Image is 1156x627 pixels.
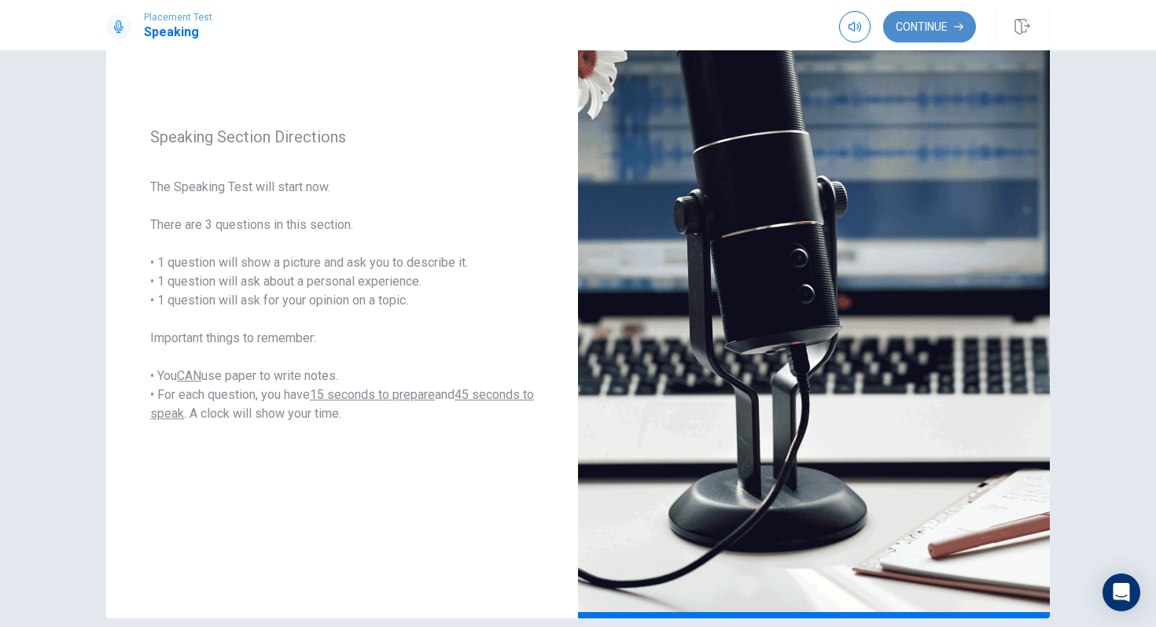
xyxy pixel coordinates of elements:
span: Placement Test [144,12,212,23]
h1: Speaking [144,23,212,42]
div: Open Intercom Messenger [1103,574,1140,611]
span: The Speaking Test will start now. There are 3 questions in this section. • 1 question will show a... [150,178,534,423]
span: Speaking Section Directions [150,127,534,146]
u: 15 seconds to prepare [310,387,435,402]
button: Continue [883,11,976,42]
u: CAN [177,368,201,383]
